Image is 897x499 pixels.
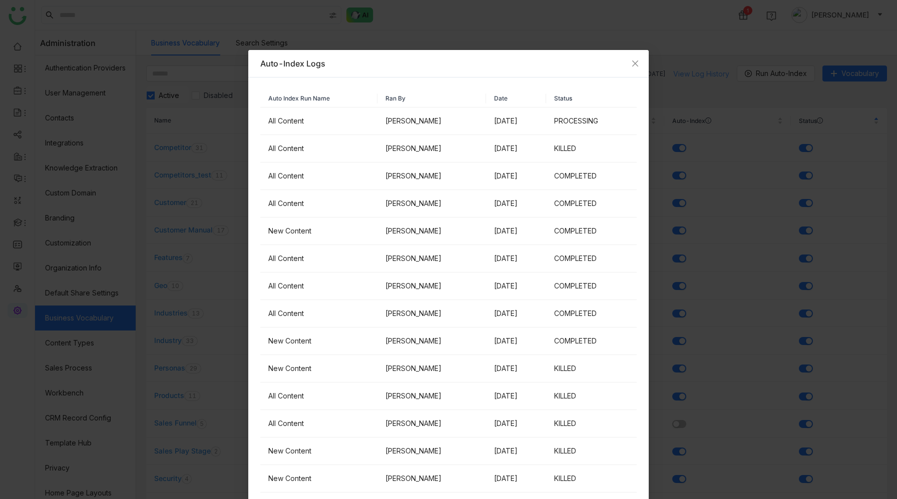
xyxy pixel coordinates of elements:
td: KILLED [546,382,637,410]
td: All Content [260,410,377,437]
td: [PERSON_NAME] [377,107,486,135]
th: Status [546,89,637,107]
td: All Content [260,272,377,300]
td: [DATE] [486,135,546,162]
td: [DATE] [486,272,546,300]
td: [PERSON_NAME] [377,355,486,382]
div: Auto-Index Logs [260,58,637,69]
td: All Content [260,135,377,162]
td: New Content [260,437,377,465]
td: COMPLETED [546,300,637,327]
td: All Content [260,190,377,217]
td: [PERSON_NAME] [377,190,486,217]
td: New Content [260,355,377,382]
td: [PERSON_NAME] [377,217,486,245]
td: [DATE] [486,327,546,355]
td: KILLED [546,465,637,492]
td: New Content [260,217,377,245]
td: [PERSON_NAME] [377,272,486,300]
td: [DATE] [486,355,546,382]
td: All Content [260,300,377,327]
td: COMPLETED [546,217,637,245]
td: COMPLETED [546,162,637,190]
button: Close [622,50,649,77]
td: COMPLETED [546,327,637,355]
td: KILLED [546,437,637,465]
td: [DATE] [486,300,546,327]
td: All Content [260,107,377,135]
td: [PERSON_NAME] [377,437,486,465]
td: [PERSON_NAME] [377,135,486,162]
td: [DATE] [486,382,546,410]
td: [DATE] [486,465,546,492]
td: [PERSON_NAME] [377,410,486,437]
td: COMPLETED [546,272,637,300]
td: KILLED [546,355,637,382]
td: [DATE] [486,410,546,437]
th: Auto Index Run Name [260,89,377,107]
td: COMPLETED [546,190,637,217]
td: [PERSON_NAME] [377,465,486,492]
th: Date [486,89,546,107]
td: All Content [260,382,377,410]
td: [PERSON_NAME] [377,245,486,272]
td: KILLED [546,410,637,437]
td: [PERSON_NAME] [377,382,486,410]
td: [PERSON_NAME] [377,327,486,355]
td: All Content [260,162,377,190]
td: New Content [260,465,377,492]
td: PROCESSING [546,107,637,135]
td: New Content [260,327,377,355]
td: [DATE] [486,245,546,272]
td: KILLED [546,135,637,162]
td: All Content [260,245,377,272]
td: [DATE] [486,107,546,135]
td: [DATE] [486,217,546,245]
td: [DATE] [486,162,546,190]
td: [PERSON_NAME] [377,162,486,190]
th: Ran By [377,89,486,107]
td: [PERSON_NAME] [377,300,486,327]
td: [DATE] [486,437,546,465]
td: COMPLETED [546,245,637,272]
td: [DATE] [486,190,546,217]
